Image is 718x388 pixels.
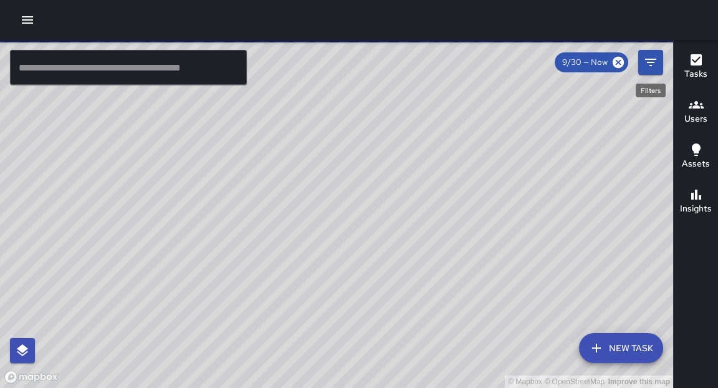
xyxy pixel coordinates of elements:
[684,112,707,126] h6: Users
[680,202,712,216] h6: Insights
[684,67,707,81] h6: Tasks
[555,56,615,69] span: 9/30 — Now
[674,180,718,225] button: Insights
[674,135,718,180] button: Assets
[555,52,628,72] div: 9/30 — Now
[636,84,666,97] div: Filters
[674,90,718,135] button: Users
[674,45,718,90] button: Tasks
[682,157,710,171] h6: Assets
[638,50,663,75] button: Filters
[579,333,663,363] button: New Task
